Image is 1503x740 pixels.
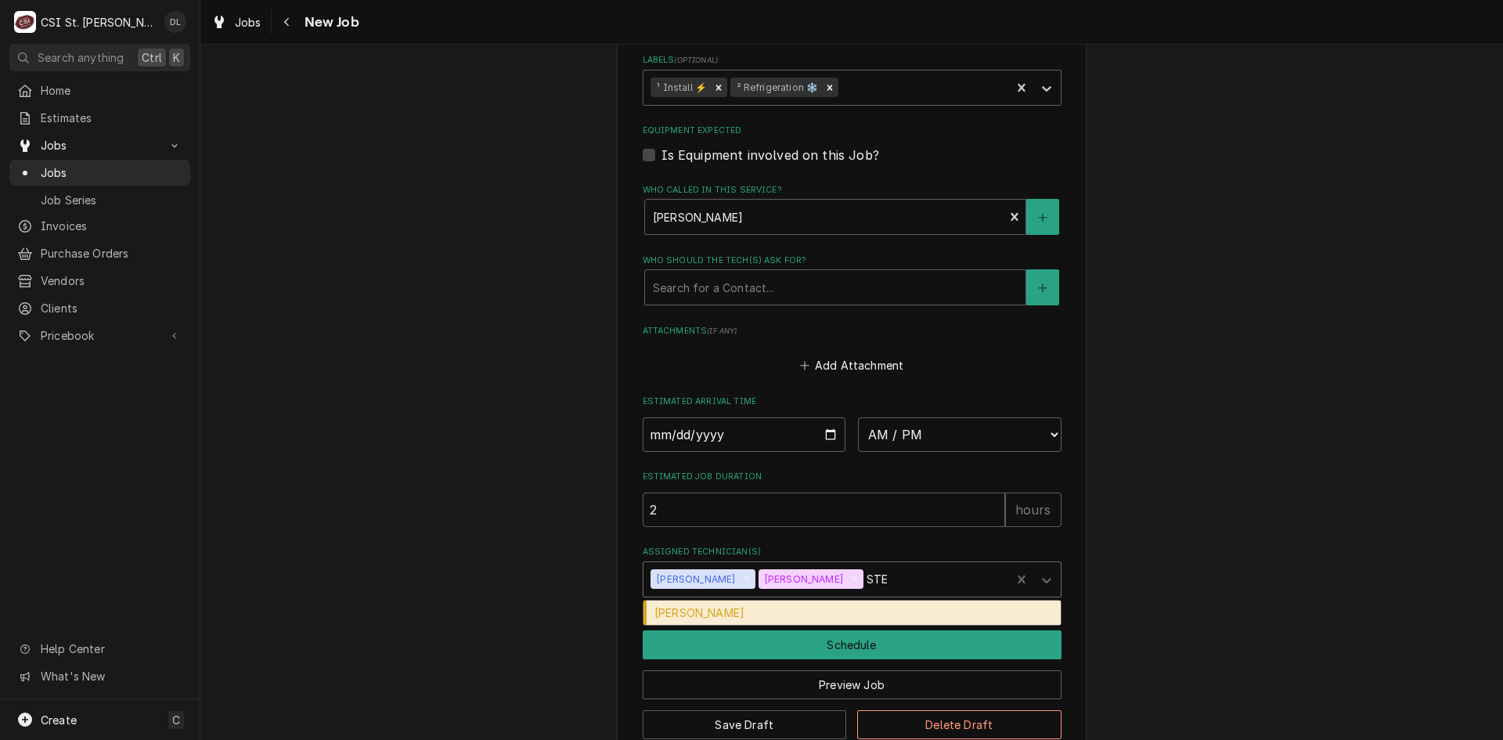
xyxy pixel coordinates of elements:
a: Vendors [9,268,190,294]
button: Add Attachment [797,355,906,377]
label: Estimated Job Duration [643,471,1061,483]
span: C [172,712,180,728]
span: Pricebook [41,327,159,344]
div: DL [164,11,186,33]
a: Jobs [9,160,190,186]
span: New Job [300,12,359,33]
span: Clients [41,300,182,316]
span: Home [41,82,182,99]
div: Button Group Row [643,630,1061,659]
label: Equipment Expected [643,125,1061,137]
span: ( optional ) [674,56,718,64]
a: Job Series [9,187,190,213]
label: Estimated Arrival Time [643,395,1061,408]
button: Search anythingCtrlK [9,44,190,71]
div: Attachments [643,325,1061,377]
div: Button Group Row [643,659,1061,699]
div: Who should the tech(s) ask for? [643,254,1061,305]
a: Go to What's New [9,663,190,689]
span: Job Series [41,192,182,208]
button: Delete Draft [857,710,1061,739]
span: Ctrl [142,49,162,66]
span: K [173,49,180,66]
span: Help Center [41,641,181,657]
span: Invoices [41,218,182,234]
a: Estimates [9,105,190,131]
svg: Create New Contact [1038,212,1047,223]
a: Purchase Orders [9,240,190,266]
span: Jobs [235,14,261,31]
label: Who called in this service? [643,184,1061,197]
span: Vendors [41,273,182,289]
button: Preview Job [643,670,1061,699]
button: Create New Contact [1026,199,1059,235]
span: Jobs [41,164,182,181]
div: Equipment Expected [643,125,1061,164]
div: Button Group [643,630,1061,739]
a: Go to Pricebook [9,323,190,348]
label: Is Equipment involved on this Job? [661,146,879,164]
a: Go to Help Center [9,636,190,662]
span: Estimates [41,110,182,126]
a: Jobs [205,9,268,35]
select: Time Select [858,417,1061,452]
div: David Lindsey's Avatar [164,11,186,33]
svg: Create New Contact [1038,283,1047,294]
label: Attachments [643,325,1061,338]
label: Assigned Technician(s) [643,546,1061,558]
label: Who should the tech(s) ask for? [643,254,1061,267]
div: Remove ¹ Install ⚡️ [710,78,727,98]
label: Labels [643,54,1061,67]
span: Create [41,713,77,727]
span: ( if any ) [707,327,737,335]
div: Estimated Job Duration [643,471,1061,526]
div: hours [1005,493,1061,527]
div: [PERSON_NAME] [759,569,846,590]
a: Home [9,78,190,103]
input: Date [643,417,846,452]
div: C [14,11,36,33]
button: Save Draft [643,710,847,739]
div: CSI St. [PERSON_NAME] [41,14,156,31]
div: Remove ² Refrigeration ❄️ [821,78,838,98]
button: Navigate back [275,9,300,34]
a: Clients [9,295,190,321]
div: [PERSON_NAME] [651,569,738,590]
div: ² Refrigeration ❄️ [730,78,822,98]
div: Estimated Arrival Time [643,395,1061,451]
a: Invoices [9,213,190,239]
span: Search anything [38,49,124,66]
button: Schedule [643,630,1061,659]
div: Button Group Row [643,699,1061,739]
div: Remove Mike Barnett [738,569,755,590]
div: ¹ Install ⚡️ [651,78,710,98]
button: Create New Contact [1026,269,1059,305]
div: CSI St. Louis's Avatar [14,11,36,33]
div: Remove Trevor Johnson [846,569,863,590]
div: [PERSON_NAME] [643,601,1061,625]
span: Jobs [41,137,159,153]
span: What's New [41,668,181,684]
div: Assigned Technician(s) [643,546,1061,597]
div: Who called in this service? [643,184,1061,235]
span: Purchase Orders [41,245,182,262]
div: Labels [643,54,1061,105]
a: Go to Jobs [9,132,190,158]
